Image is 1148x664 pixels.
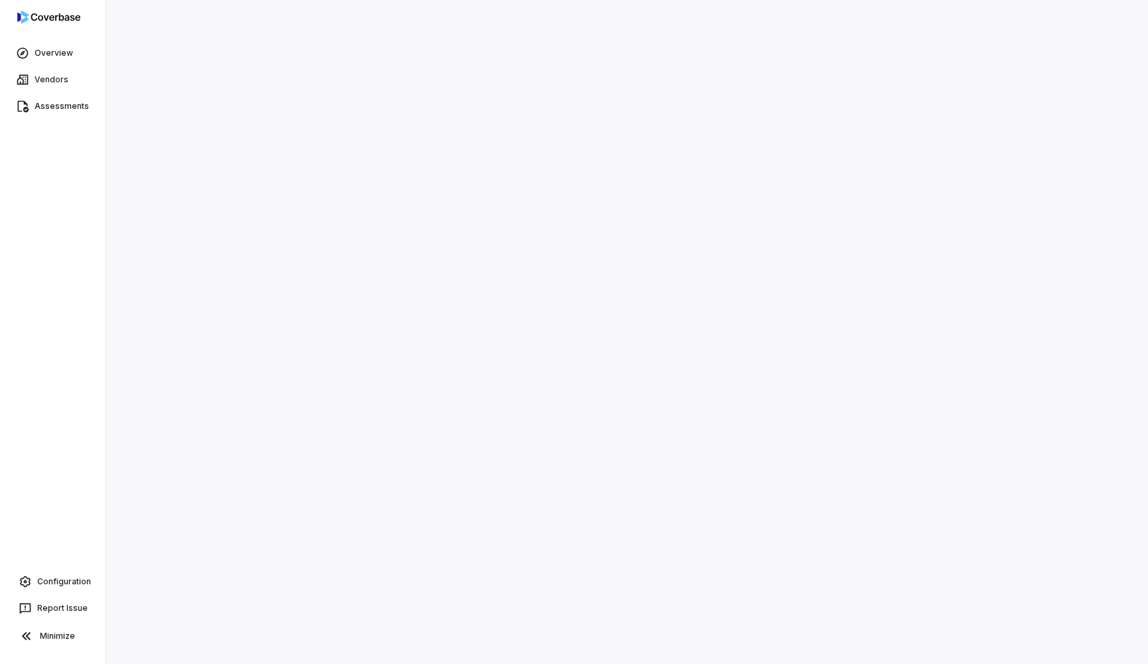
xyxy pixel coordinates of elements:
[3,41,103,65] a: Overview
[3,94,103,118] a: Assessments
[5,570,100,594] a: Configuration
[35,48,73,58] span: Overview
[35,74,68,85] span: Vendors
[37,576,91,587] span: Configuration
[40,631,75,641] span: Minimize
[35,101,89,112] span: Assessments
[5,623,100,649] button: Minimize
[5,596,100,620] button: Report Issue
[17,11,80,24] img: logo-D7KZi-bG.svg
[3,68,103,92] a: Vendors
[37,603,88,614] span: Report Issue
